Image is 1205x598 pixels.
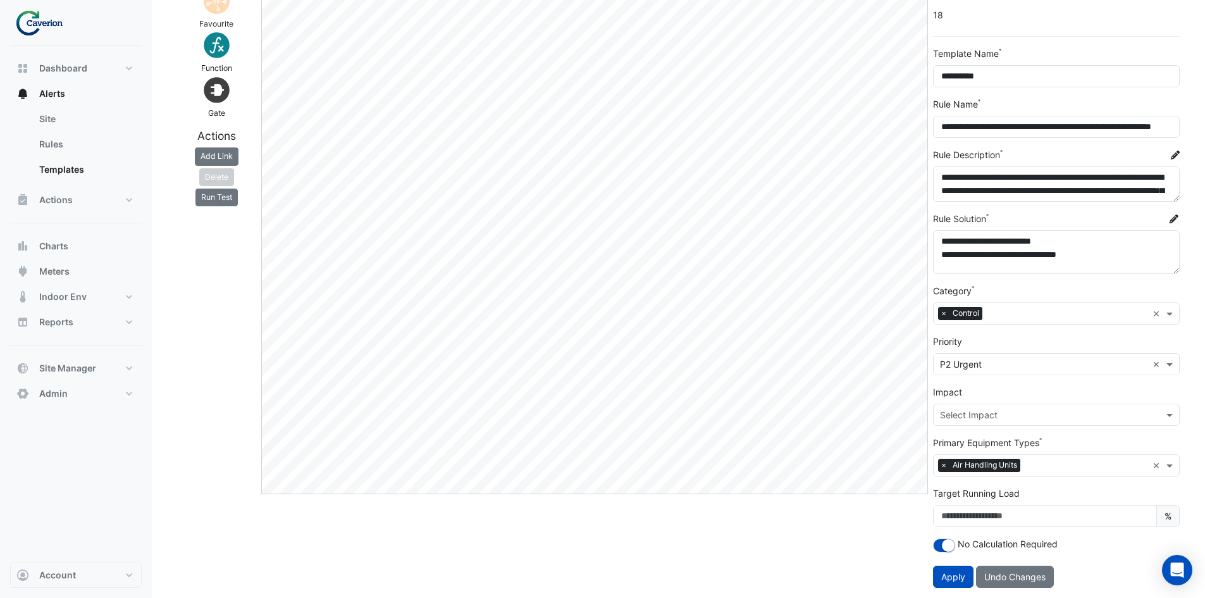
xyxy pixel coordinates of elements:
[10,56,142,81] button: Dashboard
[10,356,142,381] button: Site Manager
[39,240,68,252] span: Charts
[199,19,233,28] small: Favourite
[10,81,142,106] button: Alerts
[10,563,142,588] button: Account
[16,240,29,252] app-icon: Charts
[10,234,142,259] button: Charts
[933,487,1020,500] label: Target Running Load
[39,62,87,75] span: Dashboard
[1156,505,1180,527] span: %
[938,459,949,471] span: ×
[933,566,973,588] button: Apply
[29,157,142,182] a: Templates
[958,537,1058,551] label: No Calculation Required
[39,387,68,400] span: Admin
[16,316,29,328] app-icon: Reports
[1152,358,1163,371] span: Clear
[10,381,142,406] button: Admin
[39,362,96,375] span: Site Manager
[16,194,29,206] app-icon: Actions
[201,63,232,73] small: Function
[208,108,225,118] small: Gate
[933,385,962,399] label: Impact
[949,459,1020,471] span: Air Handling Units
[10,284,142,309] button: Indoor Env
[941,571,965,582] span: Apply
[933,436,1039,449] label: Primary Equipment Types
[16,87,29,100] app-icon: Alerts
[1152,459,1163,472] span: Clear
[1152,307,1163,320] span: Clear
[933,284,972,297] label: Category
[29,106,142,132] a: Site
[39,194,73,206] span: Actions
[39,265,70,278] span: Meters
[933,97,978,111] label: Rule Name
[10,309,142,335] button: Reports
[933,47,999,60] label: Template Name
[39,87,65,100] span: Alerts
[984,571,1046,582] span: Undo Changes
[10,187,142,213] button: Actions
[976,566,1054,588] button: Undo Changes
[15,10,72,35] img: Company Logo
[949,307,982,320] span: Control
[16,387,29,400] app-icon: Admin
[16,62,29,75] app-icon: Dashboard
[933,335,962,348] label: Priority
[933,148,1000,161] label: Rule Description
[39,290,87,303] span: Indoor Env
[938,307,949,320] span: ×
[16,290,29,303] app-icon: Indoor Env
[16,362,29,375] app-icon: Site Manager
[201,75,232,106] img: Gate
[1162,555,1192,585] div: Open Intercom Messenger
[10,106,142,187] div: Alerts
[39,316,73,328] span: Reports
[933,4,1180,26] span: 18
[10,259,142,284] button: Meters
[177,129,256,142] h5: Actions
[29,132,142,157] a: Rules
[39,569,76,582] span: Account
[933,212,986,225] label: Rule Solution
[195,189,238,206] button: Run Test
[195,147,238,165] button: Add Link
[16,265,29,278] app-icon: Meters
[201,30,232,61] img: Function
